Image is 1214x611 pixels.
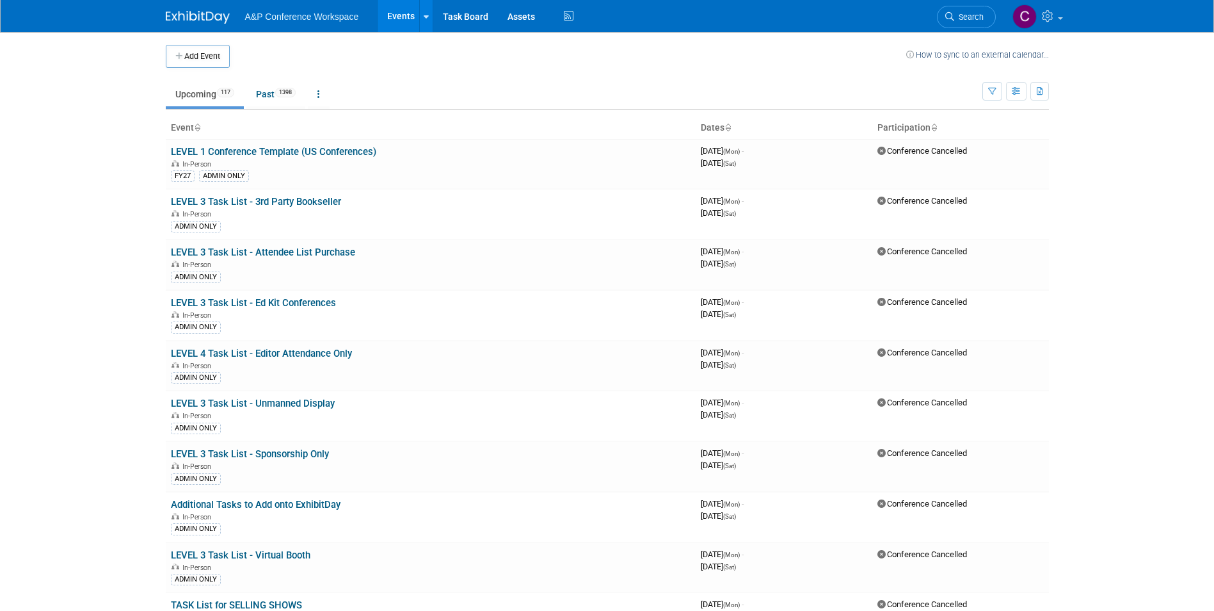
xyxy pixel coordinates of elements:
span: (Mon) [723,248,740,256]
button: Add Event [166,45,230,68]
span: Conference Cancelled [877,599,967,609]
img: In-Person Event [172,311,179,318]
a: Past1398 [246,82,305,106]
a: LEVEL 3 Task List - Sponsorship Only [171,448,329,460]
span: [DATE] [701,309,736,319]
div: ADMIN ONLY [171,473,221,485]
span: In-Person [182,564,215,572]
span: (Mon) [723,299,740,306]
span: (Mon) [723,450,740,457]
a: LEVEL 3 Task List - Ed Kit Conferences [171,297,336,309]
span: (Mon) [723,198,740,205]
th: Participation [872,117,1049,139]
span: - [742,599,744,609]
span: 117 [217,88,234,97]
span: [DATE] [701,196,744,206]
span: In-Person [182,412,215,420]
span: [DATE] [701,158,736,168]
th: Event [166,117,696,139]
span: Conference Cancelled [877,398,967,407]
span: - [742,398,744,407]
span: A&P Conference Workspace [245,12,359,22]
span: (Sat) [723,261,736,268]
span: [DATE] [701,410,736,420]
span: [DATE] [701,448,744,458]
div: ADMIN ONLY [171,322,221,333]
span: In-Person [182,513,215,521]
span: (Sat) [723,462,736,469]
span: In-Person [182,362,215,370]
span: In-Person [182,462,215,471]
a: Sort by Event Name [194,122,200,133]
div: ADMIN ONLY [171,523,221,535]
span: - [742,196,744,206]
img: In-Person Event [172,412,179,418]
span: [DATE] [701,562,736,571]
a: LEVEL 3 Task List - Attendee List Purchase [171,247,355,258]
div: ADMIN ONLY [171,221,221,232]
span: - [742,247,744,256]
img: ExhibitDay [166,11,230,24]
span: [DATE] [701,146,744,156]
a: TASK List for SELLING SHOWS [171,599,302,611]
span: [DATE] [701,499,744,509]
div: ADMIN ONLY [171,574,221,585]
span: In-Person [182,160,215,168]
span: (Sat) [723,362,736,369]
div: ADMIN ONLY [171,423,221,434]
div: ADMIN ONLY [171,272,221,283]
div: FY27 [171,170,195,182]
span: Conference Cancelled [877,247,967,256]
span: - [742,448,744,458]
span: Conference Cancelled [877,348,967,357]
span: [DATE] [701,550,744,559]
span: In-Person [182,311,215,320]
span: Conference Cancelled [877,297,967,307]
span: Conference Cancelled [877,196,967,206]
span: [DATE] [701,259,736,268]
span: [DATE] [701,208,736,218]
span: 1398 [275,88,296,97]
span: (Sat) [723,160,736,167]
a: Sort by Start Date [724,122,731,133]
a: Upcoming117 [166,82,244,106]
a: LEVEL 4 Task List - Editor Attendance Only [171,348,352,359]
a: How to sync to an external calendar... [906,50,1049,60]
img: In-Person Event [172,564,179,570]
img: In-Person Event [172,362,179,368]
span: Conference Cancelled [877,448,967,458]
span: In-Person [182,210,215,218]
span: (Mon) [723,551,740,558]
span: Conference Cancelled [877,499,967,509]
a: LEVEL 1 Conference Template (US Conferences) [171,146,376,158]
span: - [742,146,744,156]
span: (Mon) [723,501,740,508]
span: [DATE] [701,360,736,370]
div: ADMIN ONLY [199,170,249,182]
span: - [742,297,744,307]
span: - [742,499,744,509]
span: [DATE] [701,511,736,521]
span: [DATE] [701,247,744,256]
span: [DATE] [701,460,736,470]
span: (Mon) [723,350,740,357]
div: ADMIN ONLY [171,372,221,384]
span: - [742,550,744,559]
span: (Sat) [723,412,736,419]
span: (Sat) [723,210,736,217]
img: Cyanne Stonesmith [1012,4,1037,29]
img: In-Person Event [172,462,179,469]
span: [DATE] [701,348,744,357]
img: In-Person Event [172,160,179,167]
span: Conference Cancelled [877,146,967,156]
th: Dates [696,117,872,139]
a: LEVEL 3 Task List - 3rd Party Bookseller [171,196,341,208]
span: [DATE] [701,599,744,609]
a: LEVEL 3 Task List - Virtual Booth [171,550,310,561]
span: - [742,348,744,357]
span: (Mon) [723,400,740,407]
a: Sort by Participation Type [930,122,937,133]
span: [DATE] [701,398,744,407]
img: In-Person Event [172,261,179,267]
span: (Sat) [723,513,736,520]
